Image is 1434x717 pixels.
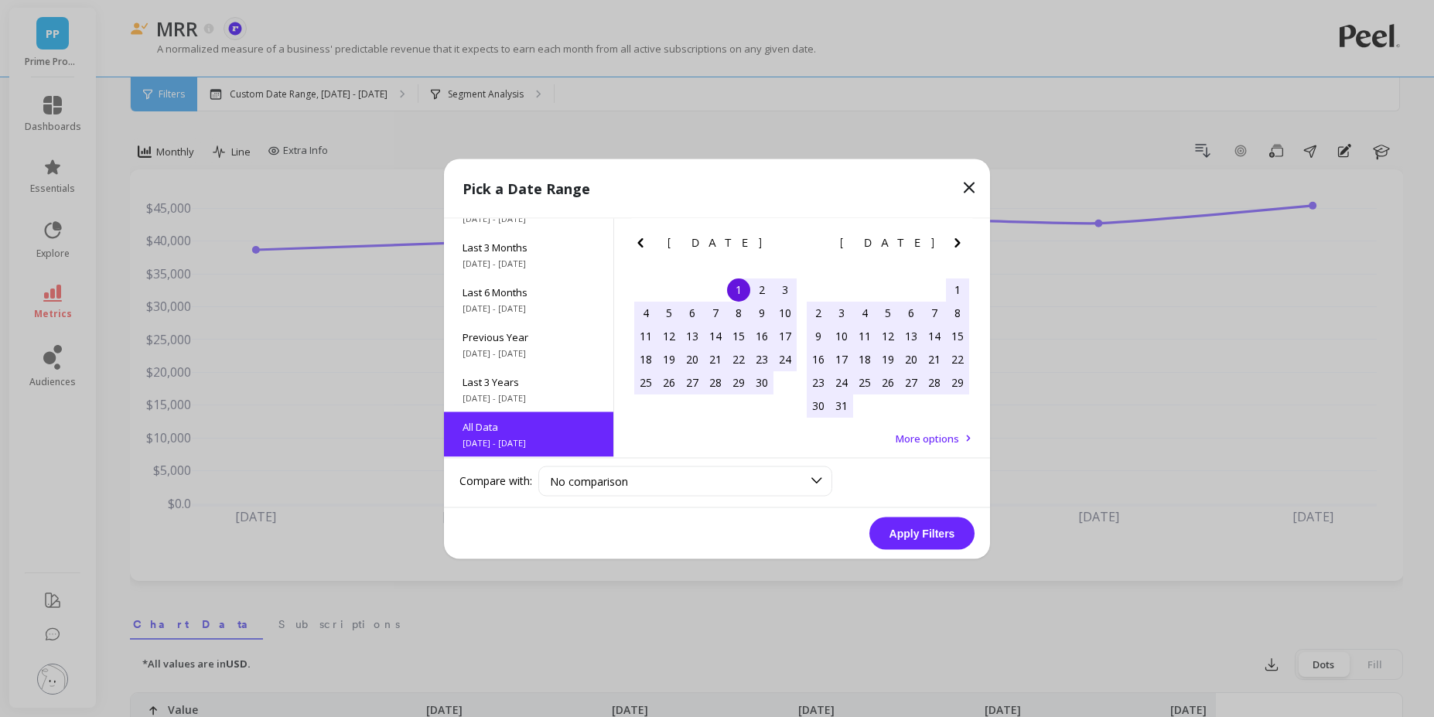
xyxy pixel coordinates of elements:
div: Choose Sunday, June 25th, 2017 [634,370,657,394]
span: Last 3 Years [463,374,595,388]
div: Choose Friday, July 21st, 2017 [923,347,946,370]
div: Choose Tuesday, July 11th, 2017 [853,324,876,347]
div: Choose Friday, June 16th, 2017 [750,324,773,347]
div: Choose Monday, July 24th, 2017 [830,370,853,394]
span: No comparison [550,473,628,488]
div: Choose Saturday, July 1st, 2017 [946,278,969,301]
div: Choose Wednesday, July 12th, 2017 [876,324,900,347]
div: Choose Thursday, July 6th, 2017 [900,301,923,324]
span: All Data [463,419,595,433]
div: Choose Friday, June 9th, 2017 [750,301,773,324]
div: Choose Tuesday, July 25th, 2017 [853,370,876,394]
div: Choose Wednesday, June 14th, 2017 [704,324,727,347]
div: Choose Tuesday, July 4th, 2017 [853,301,876,324]
div: Choose Monday, July 3rd, 2017 [830,301,853,324]
div: Choose Thursday, July 20th, 2017 [900,347,923,370]
div: Choose Saturday, June 24th, 2017 [773,347,797,370]
div: Choose Saturday, June 17th, 2017 [773,324,797,347]
div: Choose Sunday, July 16th, 2017 [807,347,830,370]
div: Choose Wednesday, July 5th, 2017 [876,301,900,324]
div: Choose Thursday, June 29th, 2017 [727,370,750,394]
div: Choose Wednesday, July 26th, 2017 [876,370,900,394]
span: [DATE] - [DATE] [463,436,595,449]
div: Choose Friday, June 23rd, 2017 [750,347,773,370]
div: Choose Friday, June 30th, 2017 [750,370,773,394]
div: Choose Tuesday, June 13th, 2017 [681,324,704,347]
div: Choose Monday, June 5th, 2017 [657,301,681,324]
div: Choose Tuesday, June 20th, 2017 [681,347,704,370]
div: Choose Tuesday, June 27th, 2017 [681,370,704,394]
div: Choose Saturday, July 22nd, 2017 [946,347,969,370]
div: month 2017-06 [634,278,797,394]
div: Choose Sunday, June 18th, 2017 [634,347,657,370]
div: Choose Wednesday, June 28th, 2017 [704,370,727,394]
span: More options [896,431,959,445]
div: month 2017-07 [807,278,969,417]
div: Choose Wednesday, July 19th, 2017 [876,347,900,370]
div: Choose Thursday, July 13th, 2017 [900,324,923,347]
div: Choose Thursday, July 27th, 2017 [900,370,923,394]
div: Choose Saturday, June 10th, 2017 [773,301,797,324]
span: [DATE] - [DATE] [463,212,595,224]
div: Choose Monday, June 12th, 2017 [657,324,681,347]
div: Choose Wednesday, June 7th, 2017 [704,301,727,324]
p: Pick a Date Range [463,177,590,199]
div: Choose Monday, July 31st, 2017 [830,394,853,417]
div: Choose Saturday, July 29th, 2017 [946,370,969,394]
button: Apply Filters [869,517,975,549]
div: Choose Tuesday, July 18th, 2017 [853,347,876,370]
div: Choose Saturday, June 3rd, 2017 [773,278,797,301]
div: Choose Monday, July 10th, 2017 [830,324,853,347]
span: [DATE] [667,236,764,248]
div: Choose Sunday, July 9th, 2017 [807,324,830,347]
div: Choose Thursday, June 22nd, 2017 [727,347,750,370]
div: Choose Saturday, July 15th, 2017 [946,324,969,347]
div: Choose Tuesday, June 6th, 2017 [681,301,704,324]
button: Next Month [948,233,973,258]
div: Choose Sunday, July 23rd, 2017 [807,370,830,394]
div: Choose Sunday, July 2nd, 2017 [807,301,830,324]
div: Choose Friday, June 2nd, 2017 [750,278,773,301]
div: Choose Friday, July 7th, 2017 [923,301,946,324]
span: [DATE] [840,236,937,248]
button: Previous Month [631,233,656,258]
div: Choose Monday, July 17th, 2017 [830,347,853,370]
div: Choose Wednesday, June 21st, 2017 [704,347,727,370]
button: Next Month [776,233,801,258]
span: Previous Year [463,329,595,343]
label: Compare with: [459,473,532,489]
div: Choose Monday, June 26th, 2017 [657,370,681,394]
span: Last 6 Months [463,285,595,299]
div: Choose Sunday, July 30th, 2017 [807,394,830,417]
div: Choose Friday, July 28th, 2017 [923,370,946,394]
div: Choose Thursday, June 15th, 2017 [727,324,750,347]
div: Choose Sunday, June 11th, 2017 [634,324,657,347]
div: Choose Thursday, June 8th, 2017 [727,301,750,324]
div: Choose Friday, July 14th, 2017 [923,324,946,347]
span: [DATE] - [DATE] [463,257,595,269]
span: Last 3 Months [463,240,595,254]
div: Choose Monday, June 19th, 2017 [657,347,681,370]
div: Choose Saturday, July 8th, 2017 [946,301,969,324]
button: Previous Month [804,233,828,258]
span: [DATE] - [DATE] [463,302,595,314]
div: Choose Sunday, June 4th, 2017 [634,301,657,324]
div: Choose Thursday, June 1st, 2017 [727,278,750,301]
span: [DATE] - [DATE] [463,391,595,404]
span: [DATE] - [DATE] [463,347,595,359]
